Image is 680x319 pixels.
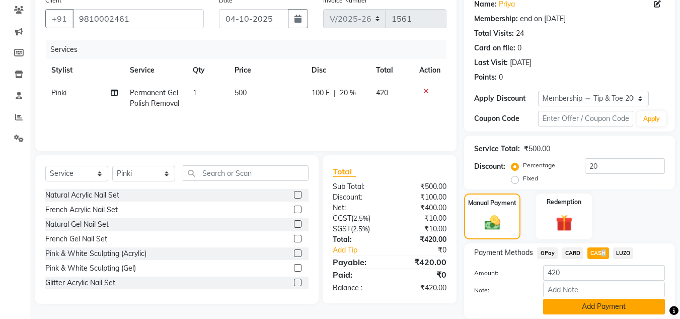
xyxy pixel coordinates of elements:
span: 2.5% [353,225,368,233]
div: French Acrylic Nail Set [45,205,118,215]
input: Search by Name/Mobile/Email/Code [72,9,204,28]
div: ( ) [325,213,390,224]
div: Paid: [325,269,390,281]
input: Amount [543,265,665,281]
div: ₹420.00 [390,283,454,293]
span: CASH [587,247,609,259]
div: Pink & White Sculpting (Acrylic) [45,248,146,259]
span: LUZO [613,247,634,259]
label: Note: [467,286,535,295]
span: Permanent Gel Polish Removal [130,88,179,108]
div: ₹420.00 [390,234,454,245]
button: Apply [637,111,666,126]
div: Services [46,40,454,59]
label: Amount: [467,269,535,278]
div: Glitter Acrylic Nail Set [45,278,115,288]
div: end on [DATE] [520,14,566,24]
div: [DATE] [510,57,532,68]
div: Points: [474,72,497,83]
div: ₹400.00 [390,203,454,213]
span: 420 [376,88,388,97]
div: ₹10.00 [390,224,454,234]
input: Add Note [543,282,665,297]
input: Search or Scan [183,165,309,181]
img: _cash.svg [480,214,505,232]
span: Pinki [51,88,66,97]
button: +91 [45,9,73,28]
th: Action [413,59,446,82]
div: 24 [516,28,524,39]
span: GPay [537,247,558,259]
div: Natural Acrylic Nail Set [45,190,119,201]
label: Fixed [523,174,538,183]
span: 500 [235,88,247,97]
div: Discount: [325,192,390,203]
div: ₹10.00 [390,213,454,224]
span: 2.5% [353,214,368,222]
span: CARD [562,247,583,259]
div: Natural Gel Nail Set [45,219,109,230]
span: CGST [333,214,351,223]
div: ₹0 [401,245,455,256]
div: Net: [325,203,390,213]
label: Manual Payment [468,199,516,208]
div: ₹420.00 [390,256,454,268]
span: 20 % [340,88,356,98]
span: SGST [333,224,351,233]
label: Redemption [547,198,581,207]
div: Balance : [325,283,390,293]
div: Apply Discount [474,93,538,104]
div: ₹500.00 [390,181,454,192]
th: Stylist [45,59,124,82]
div: Discount: [474,161,505,172]
label: Percentage [523,161,555,170]
div: Service Total: [474,144,520,154]
div: Pink & White Sculpting (Gel) [45,263,136,274]
th: Price [229,59,306,82]
span: Payment Methods [474,247,533,258]
th: Total [370,59,413,82]
input: Enter Offer / Coupon Code [538,111,633,126]
div: ₹0 [390,269,454,281]
div: ₹100.00 [390,192,454,203]
span: Total [333,166,356,177]
div: Card on file: [474,43,515,53]
span: | [334,88,336,98]
button: Add Payment [543,299,665,314]
img: _gift.svg [551,213,578,233]
span: 1 [193,88,197,97]
div: Sub Total: [325,181,390,192]
div: ₹500.00 [524,144,550,154]
div: Payable: [325,256,390,268]
div: 0 [517,43,521,53]
span: 100 F [312,88,330,98]
div: Total: [325,234,390,245]
div: Last Visit: [474,57,508,68]
div: Coupon Code [474,113,538,124]
div: Total Visits: [474,28,514,39]
div: ( ) [325,224,390,234]
a: Add Tip [325,245,400,256]
div: 0 [499,72,503,83]
div: Membership: [474,14,518,24]
div: French Gel Nail Set [45,234,107,244]
th: Service [124,59,187,82]
th: Disc [306,59,370,82]
th: Qty [187,59,229,82]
